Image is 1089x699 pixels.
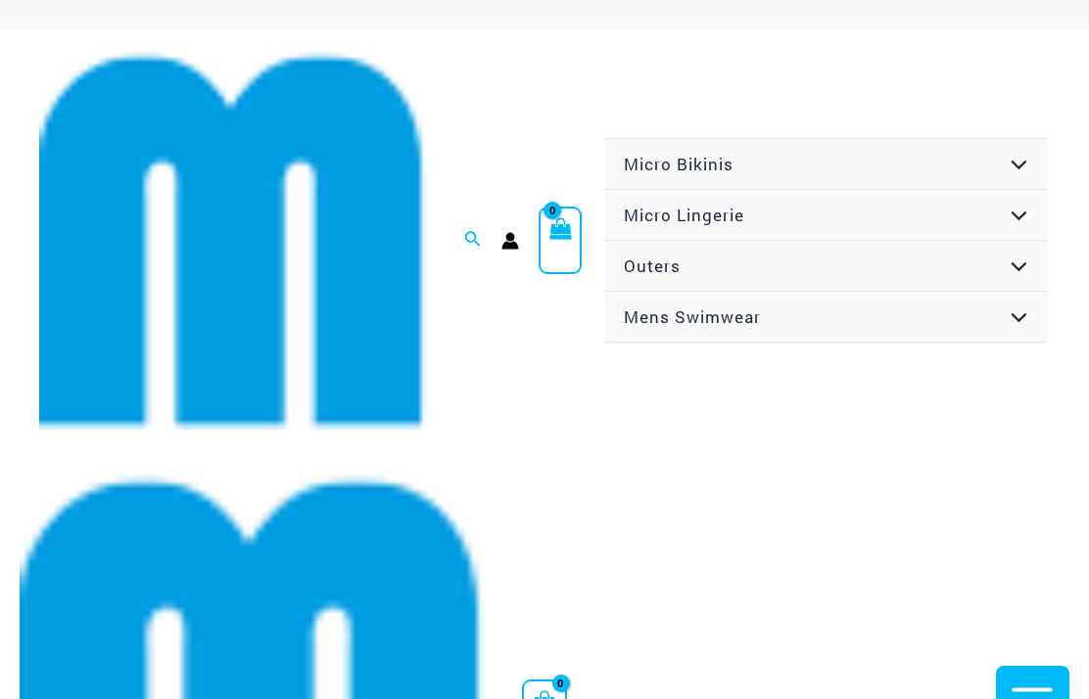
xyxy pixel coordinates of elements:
a: Micro LingerieMenu ToggleMenu Toggle [604,190,1047,241]
a: Mens SwimwearMenu ToggleMenu Toggle [604,292,1047,343]
a: OutersMenu ToggleMenu Toggle [604,241,1047,292]
span: Mens Swimwear [624,305,761,328]
a: View Shopping Cart, empty [539,207,582,274]
span: Micro Lingerie [624,204,744,226]
a: Micro BikinisMenu ToggleMenu Toggle [604,139,1047,190]
nav: Site Navigation [601,135,1050,346]
span: Outers [624,255,681,277]
a: Account icon link [501,232,519,250]
img: cropped mm emblem [39,47,427,435]
span: Micro Bikinis [624,153,734,175]
a: Search icon link [464,228,482,254]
